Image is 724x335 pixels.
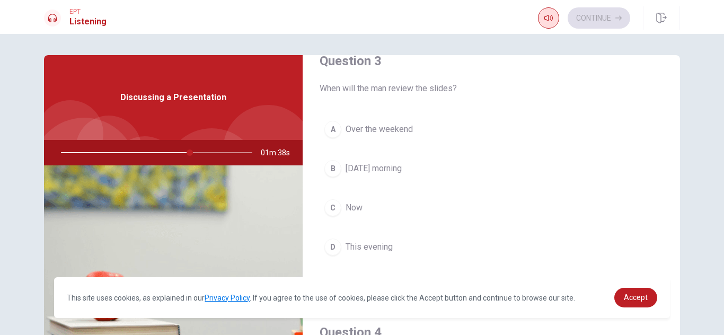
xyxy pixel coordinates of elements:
[320,234,663,260] button: DThis evening
[346,162,402,175] span: [DATE] morning
[320,195,663,221] button: CNow
[320,155,663,182] button: B[DATE] morning
[614,288,657,307] a: dismiss cookie message
[346,123,413,136] span: Over the weekend
[624,293,648,302] span: Accept
[324,239,341,255] div: D
[324,199,341,216] div: C
[69,15,107,28] h1: Listening
[120,91,226,104] span: Discussing a Presentation
[69,8,107,15] span: EPT
[67,294,575,302] span: This site uses cookies, as explained in our . If you agree to the use of cookies, please click th...
[324,121,341,138] div: A
[261,140,298,165] span: 01m 38s
[205,294,250,302] a: Privacy Policy
[324,160,341,177] div: B
[346,241,393,253] span: This evening
[54,277,669,318] div: cookieconsent
[320,116,663,143] button: AOver the weekend
[320,52,663,69] h4: Question 3
[320,82,663,95] span: When will the man review the slides?
[346,201,363,214] span: Now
